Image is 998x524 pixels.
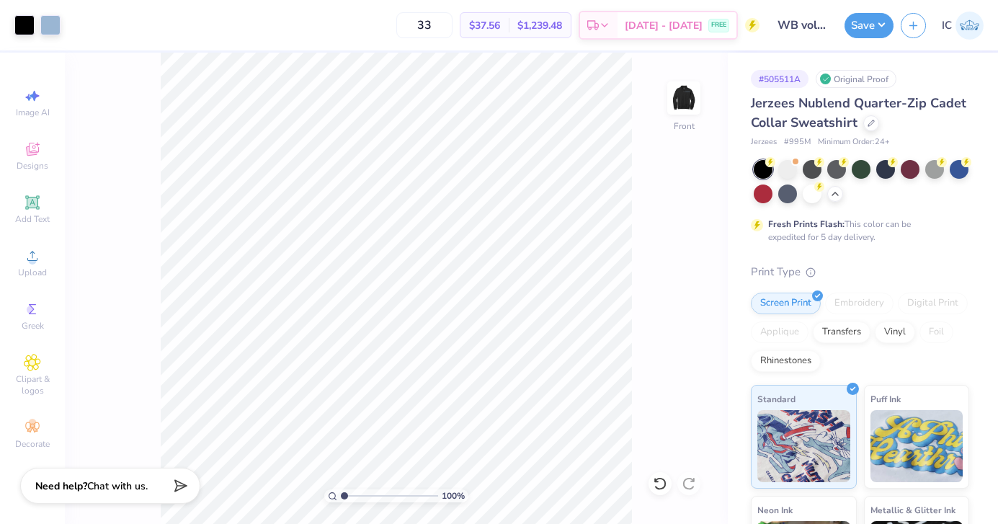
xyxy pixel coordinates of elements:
[751,136,777,148] span: Jerzees
[870,502,955,518] span: Metallic & Glitter Ink
[870,391,901,407] span: Puff Ink
[845,13,894,38] button: Save
[22,320,44,332] span: Greek
[942,12,984,40] a: IC
[955,12,984,40] img: Isabella Cahill
[875,321,915,343] div: Vinyl
[870,410,963,482] img: Puff Ink
[768,218,845,230] strong: Fresh Prints Flash:
[825,293,894,314] div: Embroidery
[87,479,148,493] span: Chat with us.
[768,218,945,244] div: This color can be expedited for 5 day delivery.
[35,479,87,493] strong: Need help?
[711,20,726,30] span: FREE
[757,391,796,407] span: Standard
[751,264,969,280] div: Print Type
[396,12,453,38] input: – –
[625,18,703,33] span: [DATE] - [DATE]
[767,11,837,40] input: Untitled Design
[669,84,698,112] img: Front
[784,136,811,148] span: # 995M
[751,70,808,88] div: # 505511A
[442,489,465,502] span: 100 %
[7,373,58,396] span: Clipart & logos
[469,18,500,33] span: $37.56
[898,293,968,314] div: Digital Print
[942,17,952,34] span: IC
[751,321,808,343] div: Applique
[816,70,896,88] div: Original Proof
[674,120,695,133] div: Front
[18,267,47,278] span: Upload
[15,213,50,225] span: Add Text
[751,94,966,131] span: Jerzees Nublend Quarter-Zip Cadet Collar Sweatshirt
[919,321,953,343] div: Foil
[751,350,821,372] div: Rhinestones
[17,160,48,172] span: Designs
[813,321,870,343] div: Transfers
[757,502,793,518] span: Neon Ink
[818,136,890,148] span: Minimum Order: 24 +
[517,18,562,33] span: $1,239.48
[16,107,50,118] span: Image AI
[757,410,850,482] img: Standard
[751,293,821,314] div: Screen Print
[15,438,50,450] span: Decorate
